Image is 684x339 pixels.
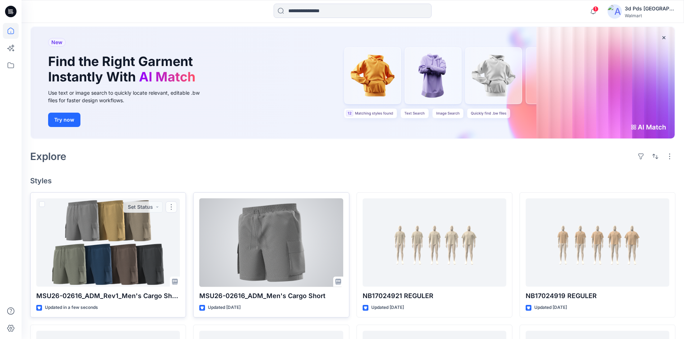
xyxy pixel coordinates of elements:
p: Updated [DATE] [208,304,241,311]
h4: Styles [30,176,675,185]
p: Updated [DATE] [371,304,404,311]
span: 1 [593,6,599,12]
a: MSU26-02616_ADM_Men's Cargo Short [199,198,343,287]
a: NB17024921 REGULER [363,198,506,287]
img: avatar [608,4,622,19]
p: NB17024921 REGULER [363,291,506,301]
a: NB17024919 REGULER [526,198,669,287]
span: AI Match [139,69,195,85]
p: NB17024919 REGULER [526,291,669,301]
h1: Find the Right Garment Instantly With [48,54,199,85]
a: MSU26-02616_ADM_Rev1_Men's Cargo Short [36,198,180,287]
button: Try now [48,113,80,127]
p: MSU26-02616_ADM_Rev1_Men's Cargo Short [36,291,180,301]
p: MSU26-02616_ADM_Men's Cargo Short [199,291,343,301]
div: Use text or image search to quickly locate relevant, editable .bw files for faster design workflows. [48,89,210,104]
p: Updated in a few seconds [45,304,98,311]
p: Updated [DATE] [534,304,567,311]
h2: Explore [30,151,66,162]
div: 3d Pds [GEOGRAPHIC_DATA] [625,4,675,13]
span: New [51,38,62,47]
div: Walmart [625,13,675,18]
